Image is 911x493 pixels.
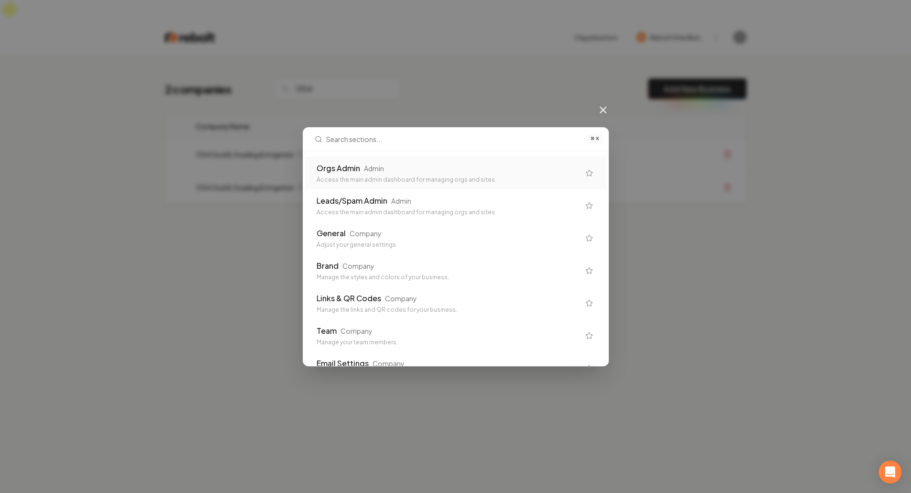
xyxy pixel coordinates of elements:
div: Orgs Admin [317,163,360,174]
div: Company [373,359,405,368]
div: Admin [364,164,384,173]
div: Company [385,294,417,303]
div: Admin [391,196,411,206]
div: Leads/Spam Admin [317,195,387,207]
div: Company [340,326,373,336]
div: Brand [317,260,339,272]
div: Adjust your general settings. [317,241,580,249]
div: Manage your team members. [317,339,580,346]
div: Links & QR Codes [317,293,381,304]
div: Company [342,261,374,271]
div: Access the main admin dashboard for managing orgs and sites [317,176,580,184]
div: Team [317,325,337,337]
div: Manage the links and QR codes for your business. [317,306,580,314]
div: Open Intercom Messenger [878,460,901,483]
div: Manage the styles and colors of your business. [317,274,580,281]
input: Search sections... [326,128,582,151]
div: General [317,228,346,239]
div: Email Settings [317,358,369,369]
div: Company [350,229,382,238]
div: Access the main admin dashboard for managing orgs and sites [317,208,580,216]
div: Search sections... [303,151,608,366]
